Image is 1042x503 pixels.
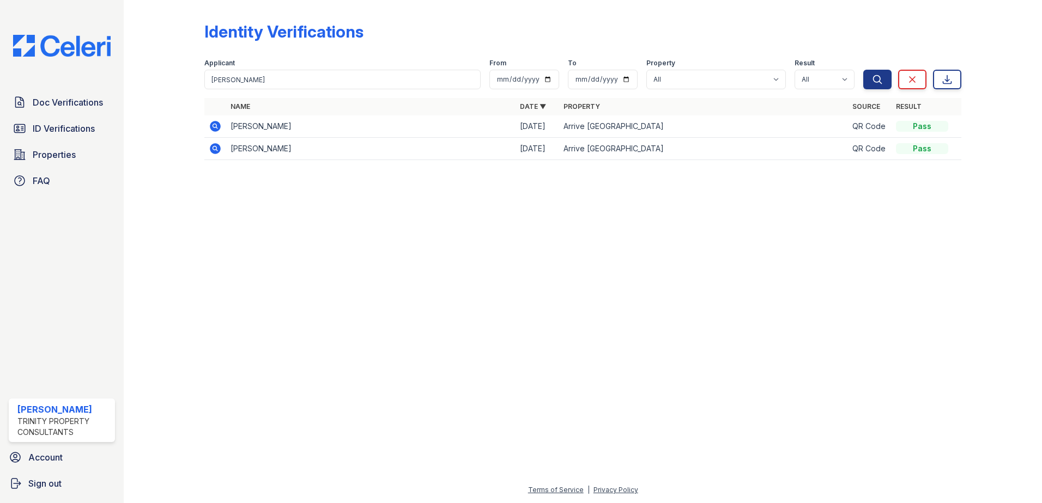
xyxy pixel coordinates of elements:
td: [DATE] [516,138,559,160]
label: Property [646,59,675,68]
span: ID Verifications [33,122,95,135]
a: Name [231,102,250,111]
a: Privacy Policy [593,486,638,494]
a: Property [564,102,600,111]
a: Sign out [4,473,119,494]
img: CE_Logo_Blue-a8612792a0a2168367f1c8372b55b34899dd931a85d93a1a3d3e32e68fde9ad4.png [4,35,119,57]
a: ID Verifications [9,118,115,139]
label: Applicant [204,59,235,68]
label: Result [795,59,815,68]
td: QR Code [848,138,892,160]
td: [PERSON_NAME] [226,138,516,160]
div: Trinity Property Consultants [17,416,111,438]
div: Pass [896,121,948,132]
input: Search by name or phone number [204,70,481,89]
div: | [587,486,590,494]
td: QR Code [848,115,892,138]
a: Terms of Service [528,486,584,494]
a: Properties [9,144,115,165]
a: Doc Verifications [9,91,115,113]
a: Date ▼ [520,102,546,111]
td: Arrive [GEOGRAPHIC_DATA] [559,115,849,138]
label: To [568,59,577,68]
td: Arrive [GEOGRAPHIC_DATA] [559,138,849,160]
span: FAQ [33,174,50,187]
a: Result [896,102,922,111]
div: Pass [896,143,948,154]
label: From [489,59,506,68]
span: Doc Verifications [33,96,103,109]
a: Source [852,102,880,111]
span: Sign out [28,477,62,490]
span: Account [28,451,63,464]
div: Identity Verifications [204,22,364,41]
td: [DATE] [516,115,559,138]
a: Account [4,446,119,468]
a: FAQ [9,170,115,192]
span: Properties [33,148,76,161]
td: [PERSON_NAME] [226,115,516,138]
div: [PERSON_NAME] [17,403,111,416]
